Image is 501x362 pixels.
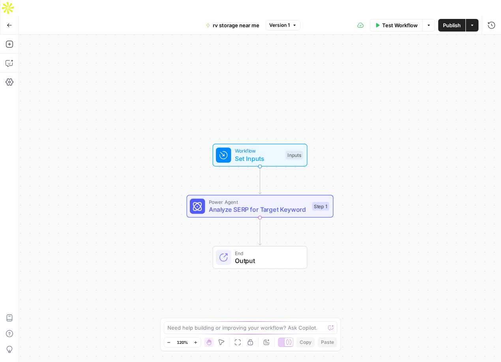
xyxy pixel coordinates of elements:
div: EndOutput [187,246,334,269]
button: Copy [296,337,315,347]
g: Edge from start to step_1 [259,166,261,194]
span: Output [235,256,299,265]
button: Test Workflow [370,19,423,32]
span: Workflow [235,147,282,155]
span: Version 1 [269,22,290,29]
button: rv storage near me [201,19,264,32]
button: Version 1 [266,20,300,30]
span: Analyze SERP for Target Keyword [209,205,308,214]
span: Paste [321,339,334,346]
div: Step 1 [312,202,329,211]
span: Copy [300,339,311,346]
button: Publish [438,19,465,32]
span: rv storage near me [213,21,259,29]
span: Power Agent [209,198,308,206]
div: WorkflowSet InputsInputs [187,144,334,167]
div: Power AgentAnalyze SERP for Target KeywordStep 1 [187,195,334,218]
g: Edge from step_1 to end [259,218,261,245]
span: Set Inputs [235,154,282,163]
span: Publish [443,21,461,29]
span: End [235,249,299,257]
span: 120% [177,339,188,345]
button: Paste [318,337,337,347]
div: Inputs [285,151,303,160]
